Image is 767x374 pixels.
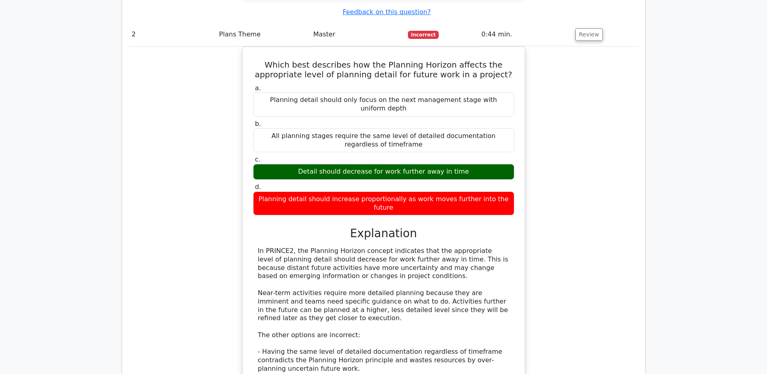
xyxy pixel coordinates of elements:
span: d. [255,183,261,191]
div: Detail should decrease for work further away in time [253,164,514,180]
div: Planning detail should only focus on the next management stage with uniform depth [253,92,514,117]
span: Incorrect [408,31,439,39]
span: a. [255,84,261,92]
button: Review [575,28,603,41]
div: Planning detail should increase proportionally as work moves further into the future [253,191,514,216]
span: b. [255,120,261,127]
span: c. [255,155,261,163]
div: All planning stages require the same level of detailed documentation regardless of timeframe [253,128,514,153]
td: Plans Theme [216,23,310,46]
td: Master [310,23,405,46]
h3: Explanation [258,227,509,240]
a: Feedback on this question? [342,8,431,16]
td: 2 [129,23,216,46]
h5: Which best describes how the Planning Horizon affects the appropriate level of planning detail fo... [252,60,515,79]
td: 0:44 min. [478,23,572,46]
